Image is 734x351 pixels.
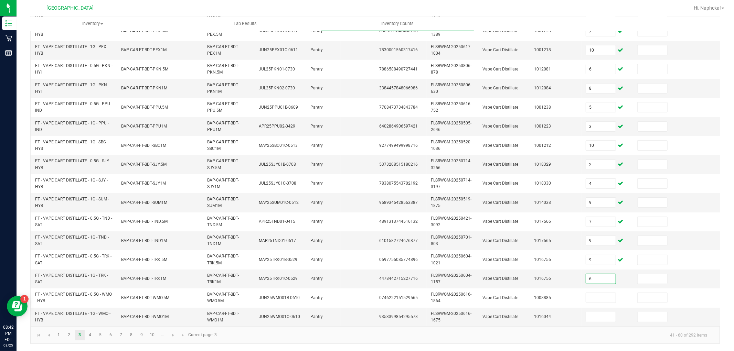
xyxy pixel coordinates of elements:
span: BAP-CAR-FT-BDT-WMO1M [121,314,169,319]
span: BAP-CAR-FT-BDT-PKN.5M [207,63,239,75]
span: BAP-CAR-FT-BDT-SBC1M [207,140,239,151]
span: FLSRWGM-20250421-3092 [431,216,471,227]
span: FLSRWGM-20250616-752 [431,101,471,113]
span: 1016756 [534,276,551,281]
span: JUL25SJY01C-0708 [259,181,296,186]
span: MAR25TND01-0617 [259,238,296,243]
span: BAP-CAR-FT-BDT-SJY.5M [207,158,239,170]
span: Pantry [310,143,323,148]
span: BAP-CAR-FT-BDT-PKN.5M [121,67,168,72]
span: Go to the last page [181,332,186,338]
span: 1008885 [534,295,551,300]
span: 4478442715227716 [379,276,418,281]
span: 1001238 [534,105,551,110]
span: Pantry [310,67,323,72]
span: Pantry [310,238,323,243]
span: Pantry [310,124,323,129]
span: Vape Cart Distillate [482,238,518,243]
span: MAY25TRK01C-0529 [259,276,298,281]
span: 1001218 [534,47,551,52]
span: MAY25TRK01B-0529 [259,257,297,262]
span: JUL25PKN02-0730 [259,86,295,90]
span: Vape Cart Distillate [482,86,518,90]
span: FLSRWGM-20250617-1004 [431,44,471,56]
span: 1001223 [534,124,551,129]
span: BAP-CAR-FT-BDT-SJY1M [207,178,239,189]
span: BAP-CAR-FT-BDT-TRK1M [207,273,239,284]
span: 1014038 [534,200,551,205]
span: MAY25SUM01C-0512 [259,200,299,205]
span: Vape Cart Distillate [482,143,518,148]
span: BAP-CAR-FT-BDT-SBC1M [121,143,166,148]
inline-svg: Inventory [5,20,12,27]
span: Inventory Counts [372,21,423,27]
span: FT - VAPE CART DISTILLATE - 1G - SBC - HYS [35,140,108,151]
a: Lab Results [169,17,321,31]
a: Page 10 [147,330,157,340]
a: Page 2 [64,330,74,340]
span: Vape Cart Distillate [482,314,518,319]
span: BAP-CAR-FT-BDT-PKN1M [207,83,239,94]
span: FT - VAPE CART DISTILLATE - 1G - TRK - SAT [35,273,108,284]
span: JUN25WMO01C-0610 [259,314,300,319]
span: Pantry [310,86,323,90]
span: FT - VAPE CART DISTILLATE - 0.5G - PEX - HYB [35,25,112,36]
span: JUN25PEX01C-0611 [259,47,298,52]
span: BAP-CAR-FT-BDT-PEX1M [121,47,167,52]
span: FLSRWGM-20250604-1157 [431,273,471,284]
span: FLSRWGM-20250806-630 [431,83,471,94]
a: Page 4 [85,330,95,340]
span: Vape Cart Distillate [482,200,518,205]
span: JUN25PPU01B-0609 [259,105,298,110]
span: BAP-CAR-FT-BDT-PPU.5M [121,105,168,110]
a: Go to the next page [168,330,178,340]
span: FLSRWGM-20250714-3197 [431,178,471,189]
span: APR25PPU02-0429 [259,124,295,129]
iframe: Resource center [7,296,28,317]
span: Pantry [310,314,323,319]
span: FLSRWGM-20250616-1864 [431,292,471,303]
span: BAP-CAR-FT-BDT-WMO1M [207,311,239,322]
span: 1016755 [534,257,551,262]
span: Go to the previous page [46,332,52,338]
span: Vape Cart Distillate [482,219,518,224]
span: FT - VAPE CART DISTILLATE - 0.5G - SJY - HYB [35,158,111,170]
span: 1018330 [534,181,551,186]
a: Page 1 [54,330,64,340]
span: BAP-CAR-FT-BDT-WMO.5M [207,292,239,303]
span: BAP-CAR-FT-BDT-PKN1M [121,86,167,90]
a: Inventory [17,17,169,31]
span: FLSRWGM-20250616-1675 [431,311,471,322]
a: Page 3 [75,330,85,340]
span: 1012081 [534,67,551,72]
span: Vape Cart Distillate [482,67,518,72]
span: BAP-CAR-FT-BDT-TND1M [207,235,239,246]
span: BAP-CAR-FT-BDT-TRK1M [121,276,166,281]
span: FT - VAPE CART DISTILLATE - 0.5G - PKN - HYI [35,63,113,75]
span: 1017565 [534,238,551,243]
span: FT - VAPE CART DISTILLATE - 0.5G - TRK - SAT [35,254,111,265]
span: JUL25SJY01B-0708 [259,162,296,167]
span: 4891313744516132 [379,219,418,224]
span: FT - VAPE CART DISTILLATE - 1G - PKN - HYI [35,83,109,94]
span: BAP-CAR-FT-BDT-SUM1M [207,197,239,208]
a: Go to the previous page [44,330,54,340]
span: 0746222151529565 [379,295,418,300]
span: BAP-CAR-FT-BDT-TND.5M [121,219,168,224]
span: 7838075543702192 [379,181,418,186]
span: Pantry [310,219,323,224]
span: Pantry [310,105,323,110]
span: Inventory [17,21,169,27]
p: 08/25 [3,343,13,348]
a: Page 6 [106,330,116,340]
span: JUN25WMO01B-0610 [259,295,300,300]
span: BAP-CAR-FT-BDT-WMO.5M [121,295,169,300]
span: BAP-CAR-FT-BDT-SUM1M [121,200,167,205]
span: FLSRWGM-20250617-1389 [431,25,471,36]
span: APR25TND01-0415 [259,219,295,224]
span: Pantry [310,257,323,262]
a: Go to the last page [178,330,188,340]
span: BAP-CAR-FT-BDT-SJY1M [121,181,166,186]
a: Inventory Counts [321,17,474,31]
